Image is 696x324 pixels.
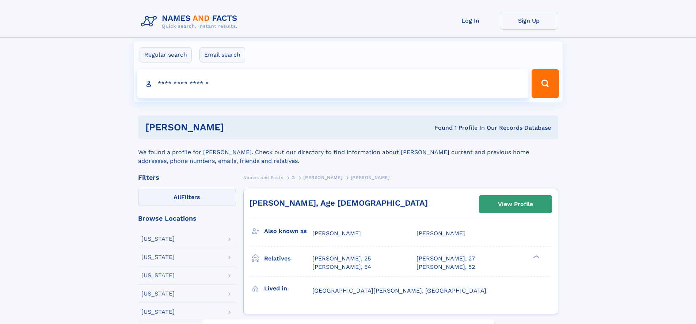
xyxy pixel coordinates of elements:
[312,263,371,271] a: [PERSON_NAME], 54
[141,309,175,315] div: [US_STATE]
[303,175,342,180] span: [PERSON_NAME]
[141,272,175,278] div: [US_STATE]
[264,252,312,265] h3: Relatives
[145,123,330,132] h1: [PERSON_NAME]
[329,124,551,132] div: Found 1 Profile In Our Records Database
[137,69,529,98] input: search input
[138,12,243,31] img: Logo Names and Facts
[292,173,295,182] a: G
[479,195,552,213] a: View Profile
[138,139,558,165] div: We found a profile for [PERSON_NAME]. Check out our directory to find information about [PERSON_N...
[498,196,533,213] div: View Profile
[174,194,181,201] span: All
[441,12,500,30] a: Log In
[138,215,236,222] div: Browse Locations
[532,69,559,98] button: Search Button
[351,175,390,180] span: [PERSON_NAME]
[303,173,342,182] a: [PERSON_NAME]
[264,225,312,237] h3: Also known as
[140,47,192,62] label: Regular search
[250,198,428,207] a: [PERSON_NAME], Age [DEMOGRAPHIC_DATA]
[312,287,486,294] span: [GEOGRAPHIC_DATA][PERSON_NAME], [GEOGRAPHIC_DATA]
[141,291,175,297] div: [US_STATE]
[500,12,558,30] a: Sign Up
[312,230,361,237] span: [PERSON_NAME]
[417,255,475,263] a: [PERSON_NAME], 27
[264,282,312,295] h3: Lived in
[292,175,295,180] span: G
[138,189,236,206] label: Filters
[141,236,175,242] div: [US_STATE]
[199,47,245,62] label: Email search
[243,173,284,182] a: Names and Facts
[138,174,236,181] div: Filters
[417,230,465,237] span: [PERSON_NAME]
[531,255,540,259] div: ❯
[417,263,475,271] a: [PERSON_NAME], 52
[141,254,175,260] div: [US_STATE]
[312,255,371,263] a: [PERSON_NAME], 25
